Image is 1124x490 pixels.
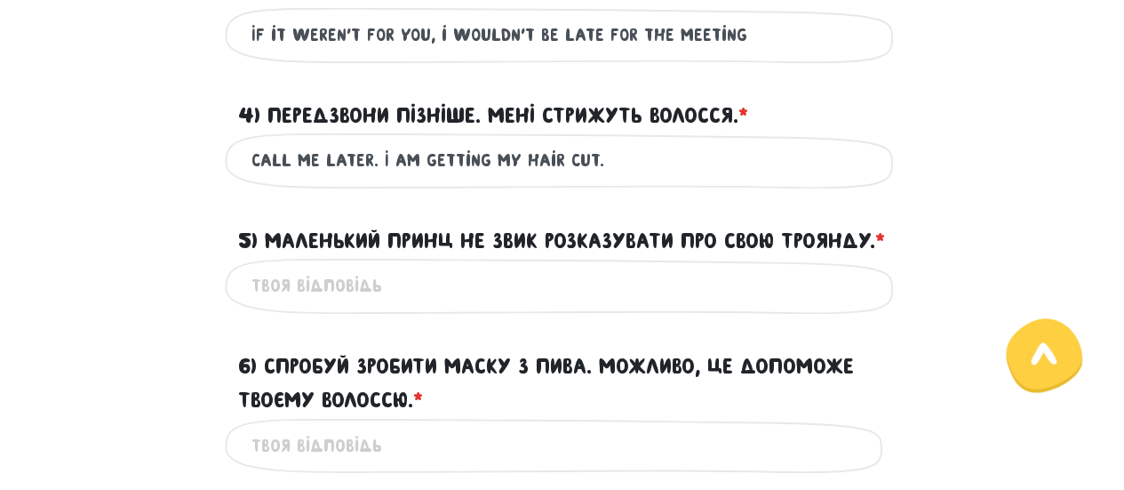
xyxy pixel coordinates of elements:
input: Твоя відповідь [251,141,873,181]
input: Твоя відповідь [251,426,873,466]
input: Твоя відповідь [251,266,873,306]
label: 5) Маленький Принц не звик розказувати про свою Троянду. [238,224,885,258]
label: 6) Спробуй зробити маску з пива. Можливо, це допоможе твоєму волоссю. [238,349,887,418]
label: 4) Передзвони пізніше. Мені стрижуть волосся. [238,99,748,133]
input: Твоя відповідь [251,15,873,55]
